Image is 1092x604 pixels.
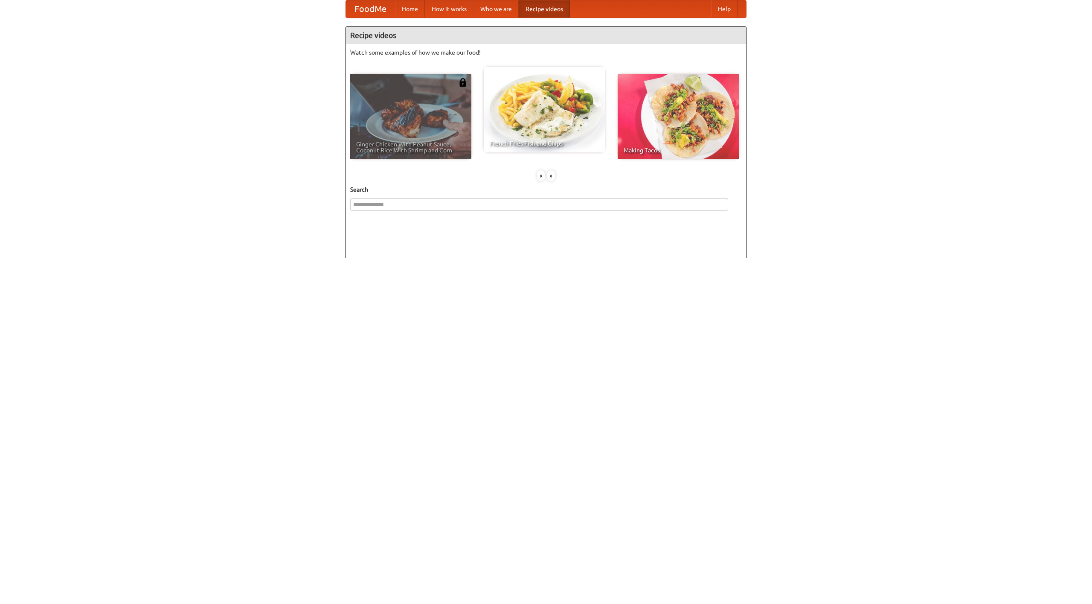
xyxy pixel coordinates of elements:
a: Recipe videos [519,0,570,18]
p: Watch some examples of how we make our food! [350,48,742,57]
a: Who we are [473,0,519,18]
h4: Recipe videos [346,27,746,44]
a: Home [395,0,425,18]
img: 483408.png [459,78,467,87]
h5: Search [350,185,742,194]
a: Making Tacos [618,74,739,159]
a: FoodMe [346,0,395,18]
span: French Fries Fish and Chips [490,140,599,146]
a: How it works [425,0,473,18]
a: French Fries Fish and Chips [484,67,605,152]
a: Help [711,0,738,18]
span: Making Tacos [624,147,733,153]
div: « [537,170,545,181]
div: » [547,170,555,181]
